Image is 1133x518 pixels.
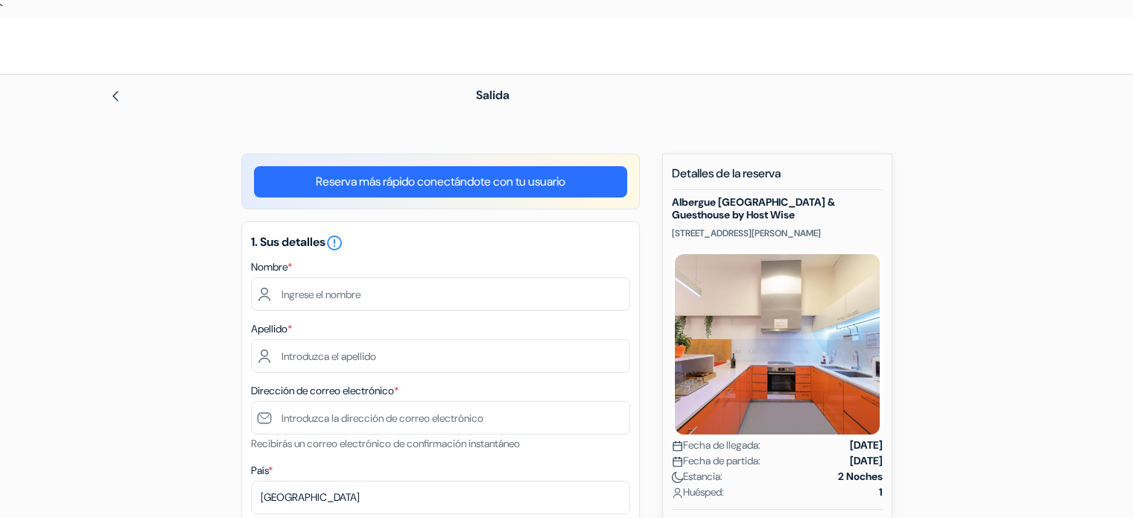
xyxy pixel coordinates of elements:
[251,463,273,478] label: País
[672,453,761,469] span: Fecha de partida:
[672,469,723,484] span: Estancia:
[672,487,683,499] img: user_icon.svg
[672,456,683,467] img: calendar.svg
[672,472,683,483] img: moon.svg
[672,438,761,453] span: Fecha de llegada:
[251,401,630,435] input: Introduzca la dirección de correo electrónico
[672,440,683,452] img: calendar.svg
[251,437,520,450] small: Recibirás un correo electrónico de confirmación instantáneo
[251,277,630,311] input: Ingrese el nombre
[251,383,399,399] label: Dirección de correo electrónico
[251,321,292,337] label: Apellido
[326,234,343,252] i: error_outline
[251,259,292,275] label: Nombre
[476,87,510,103] span: Salida
[326,234,343,250] a: error_outline
[672,227,883,239] p: [STREET_ADDRESS][PERSON_NAME]
[850,453,883,469] strong: [DATE]
[18,28,184,64] img: Albergues.com
[672,484,724,500] span: Huésped:
[838,469,883,484] strong: 2 Noches
[110,90,121,102] img: left_arrow.svg
[251,234,630,252] h5: 1. Sus detalles
[251,339,630,373] input: Introduzca el apellido
[672,166,883,190] h5: Detalles de la reserva
[254,166,627,198] a: Reserva más rápido conectándote con tu usuario
[850,438,883,453] strong: [DATE]
[672,196,883,221] h5: Albergue [GEOGRAPHIC_DATA] & Guesthouse by Host Wise
[879,484,883,500] strong: 1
